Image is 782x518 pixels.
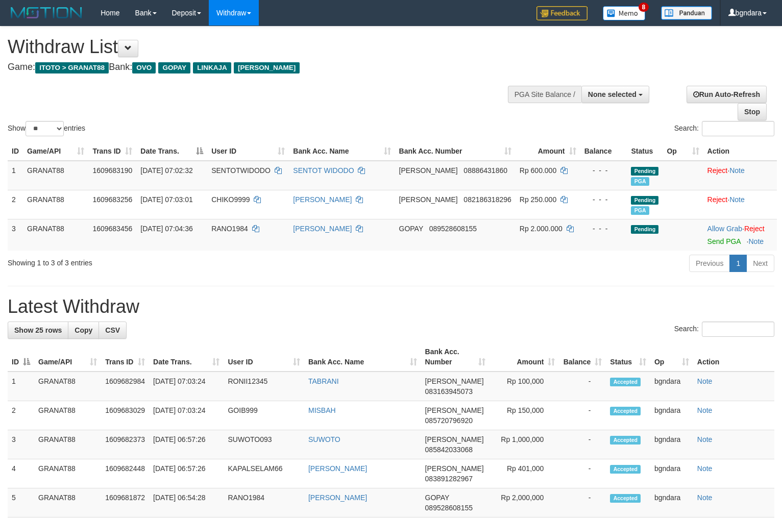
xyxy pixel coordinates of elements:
[425,416,473,425] span: Copy 085720796920 to clipboard
[697,406,713,414] a: Note
[603,6,646,20] img: Button%20Memo.svg
[75,326,92,334] span: Copy
[140,225,192,233] span: [DATE] 07:04:36
[101,342,149,372] th: Trans ID: activate to sort column ascending
[149,372,224,401] td: [DATE] 07:03:24
[631,167,658,176] span: Pending
[425,377,484,385] span: [PERSON_NAME]
[693,342,774,372] th: Action
[149,342,224,372] th: Date Trans.: activate to sort column ascending
[8,37,511,57] h1: Withdraw List
[702,322,774,337] input: Search:
[425,387,473,396] span: Copy 083163945073 to clipboard
[101,430,149,459] td: 1609682373
[224,488,304,517] td: RANO1984
[88,142,136,161] th: Trans ID: activate to sort column ascending
[35,62,109,73] span: ITOTO > GRANAT88
[99,322,127,339] a: CSV
[703,190,777,219] td: ·
[425,504,473,512] span: Copy 089528608155 to clipboard
[34,488,101,517] td: GRANAT88
[289,142,395,161] th: Bank Acc. Name: activate to sort column ascending
[234,62,300,73] span: [PERSON_NAME]
[34,401,101,430] td: GRANAT88
[520,166,556,175] span: Rp 600.000
[610,494,641,503] span: Accepted
[707,237,741,245] a: Send PGA
[490,342,559,372] th: Amount: activate to sort column ascending
[490,372,559,401] td: Rp 100,000
[536,6,588,20] img: Feedback.jpg
[308,377,339,385] a: TABRANI
[650,401,693,430] td: bgndara
[559,459,606,488] td: -
[584,194,623,205] div: - - -
[211,166,271,175] span: SENTOTWIDODO
[559,488,606,517] td: -
[399,195,458,204] span: [PERSON_NAME]
[631,177,649,186] span: Marked by bgndara
[689,255,730,272] a: Previous
[463,195,511,204] span: Copy 082186318296 to clipboard
[580,142,627,161] th: Balance
[8,342,34,372] th: ID: activate to sort column descending
[421,342,490,372] th: Bank Acc. Number: activate to sort column ascending
[490,488,559,517] td: Rp 2,000,000
[8,488,34,517] td: 5
[702,121,774,136] input: Search:
[308,406,336,414] a: MISBAH
[697,494,713,502] a: Note
[8,62,511,72] h4: Game: Bank:
[308,464,367,473] a: [PERSON_NAME]
[293,195,352,204] a: [PERSON_NAME]
[92,166,132,175] span: 1609683190
[224,459,304,488] td: KAPALSELAM66
[508,86,581,103] div: PGA Site Balance /
[293,225,352,233] a: [PERSON_NAME]
[674,121,774,136] label: Search:
[425,446,473,454] span: Copy 085842033068 to clipboard
[8,5,85,20] img: MOTION_logo.png
[687,86,767,103] a: Run Auto-Refresh
[584,165,623,176] div: - - -
[650,342,693,372] th: Op: activate to sort column ascending
[149,488,224,517] td: [DATE] 06:54:28
[399,166,458,175] span: [PERSON_NAME]
[8,254,318,268] div: Showing 1 to 3 of 3 entries
[140,166,192,175] span: [DATE] 07:02:32
[463,166,507,175] span: Copy 08886431860 to clipboard
[149,401,224,430] td: [DATE] 07:03:24
[136,142,207,161] th: Date Trans.: activate to sort column descending
[34,372,101,401] td: GRANAT88
[639,3,649,12] span: 8
[308,435,340,443] a: SUWOTO
[650,430,693,459] td: bgndara
[101,488,149,517] td: 1609681872
[707,225,742,233] a: Allow Grab
[650,459,693,488] td: bgndara
[425,406,484,414] span: [PERSON_NAME]
[34,459,101,488] td: GRANAT88
[308,494,367,502] a: [PERSON_NAME]
[149,430,224,459] td: [DATE] 06:57:26
[68,322,99,339] a: Copy
[581,86,649,103] button: None selected
[610,436,641,445] span: Accepted
[584,224,623,234] div: - - -
[132,62,156,73] span: OVO
[101,401,149,430] td: 1609683029
[425,435,484,443] span: [PERSON_NAME]
[631,225,658,234] span: Pending
[707,195,728,204] a: Reject
[650,372,693,401] td: bgndara
[211,225,248,233] span: RANO1984
[429,225,477,233] span: Copy 089528608155 to clipboard
[661,6,712,20] img: panduan.png
[707,166,728,175] a: Reject
[697,377,713,385] a: Note
[559,372,606,401] td: -
[520,195,556,204] span: Rp 250.000
[631,196,658,205] span: Pending
[610,378,641,386] span: Accepted
[559,430,606,459] td: -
